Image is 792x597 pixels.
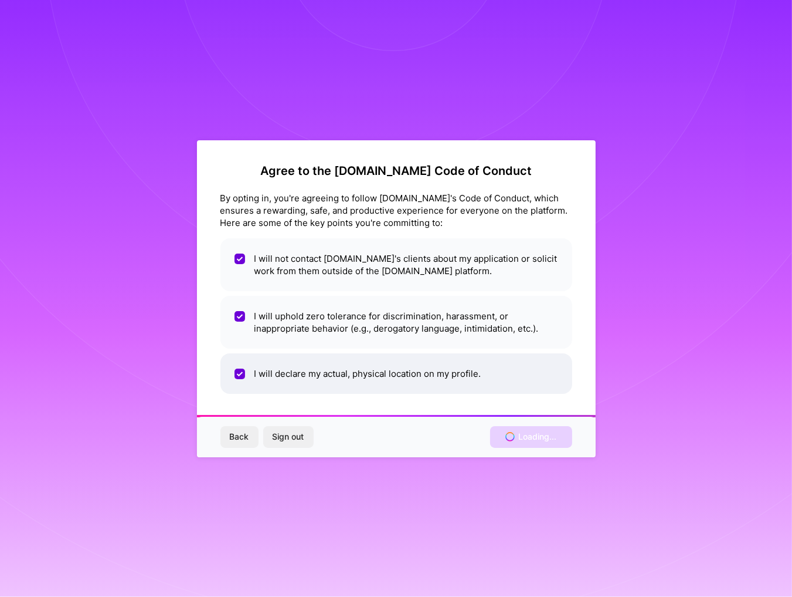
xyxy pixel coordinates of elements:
[273,431,304,443] span: Sign out
[263,426,314,447] button: Sign out
[220,353,572,394] li: I will declare my actual, physical location on my profile.
[220,192,572,229] div: By opting in, you're agreeing to follow [DOMAIN_NAME]'s Code of Conduct, which ensures a rewardin...
[220,296,572,349] li: I will uphold zero tolerance for discrimination, harassment, or inappropriate behavior (e.g., der...
[220,164,572,178] h2: Agree to the [DOMAIN_NAME] Code of Conduct
[220,426,259,447] button: Back
[230,431,249,443] span: Back
[220,238,572,291] li: I will not contact [DOMAIN_NAME]'s clients about my application or solicit work from them outside...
